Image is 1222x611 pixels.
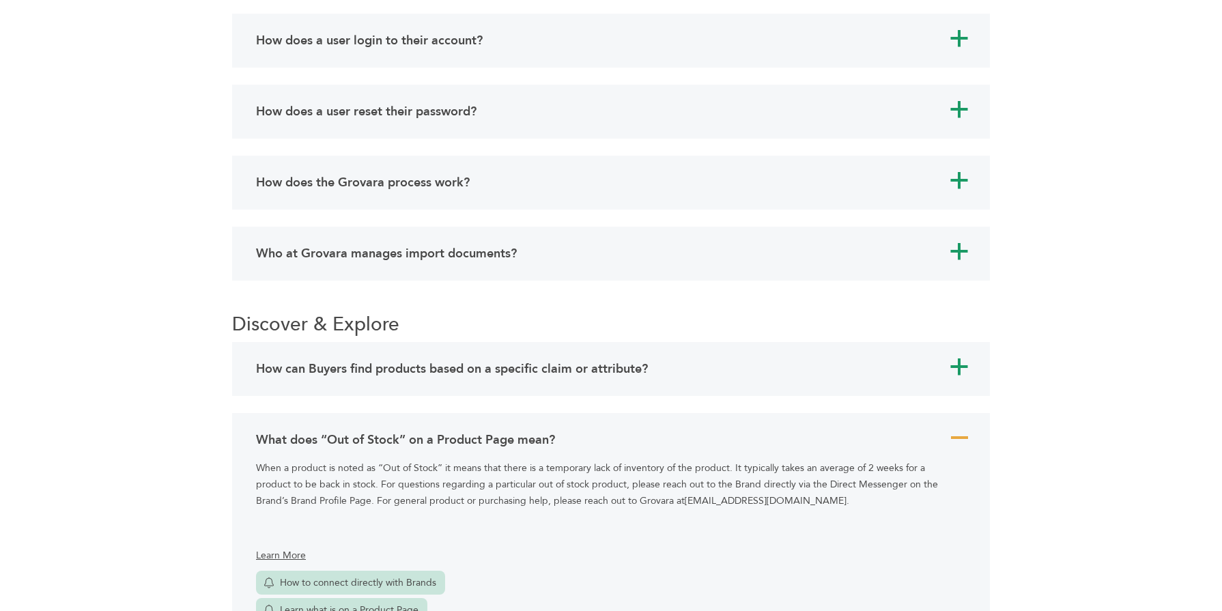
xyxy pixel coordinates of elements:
[949,357,969,378] span: a
[256,359,648,379] h4: How can Buyers find products based on a specific claim or attribute?
[256,102,477,122] h4: How does a user reset their password?
[256,571,445,595] a: How to connect directly with Brands
[253,240,969,267] a: a Who at Grovara manages import documents?
[256,173,470,193] h4: How does the Grovara process work?
[949,29,969,49] span: a
[949,242,969,262] span: a
[253,169,969,196] a: a How does the Grovara process work?
[253,427,969,453] a: A What does “Out of Stock” on a Product Page mean?
[949,171,969,191] span: a
[256,460,952,509] p: When a product is noted as “Out of Stock” it means that there is a temporary lack of inventory of...
[256,430,555,450] h4: What does “Out of Stock” on a Product Page mean?
[949,428,969,449] span: A
[232,313,990,337] h3: Click here to open Discover & Explore
[253,27,969,54] a: a How does a user login to their account?
[256,549,306,562] span: Learn More
[253,356,969,382] a: a How can Buyers find products based on a specific claim or attribute?
[949,100,969,120] span: a
[253,98,969,125] a: a How does a user reset their password?
[256,244,517,264] h4: Who at Grovara manages import documents?
[256,31,483,51] h4: How does a user login to their account?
